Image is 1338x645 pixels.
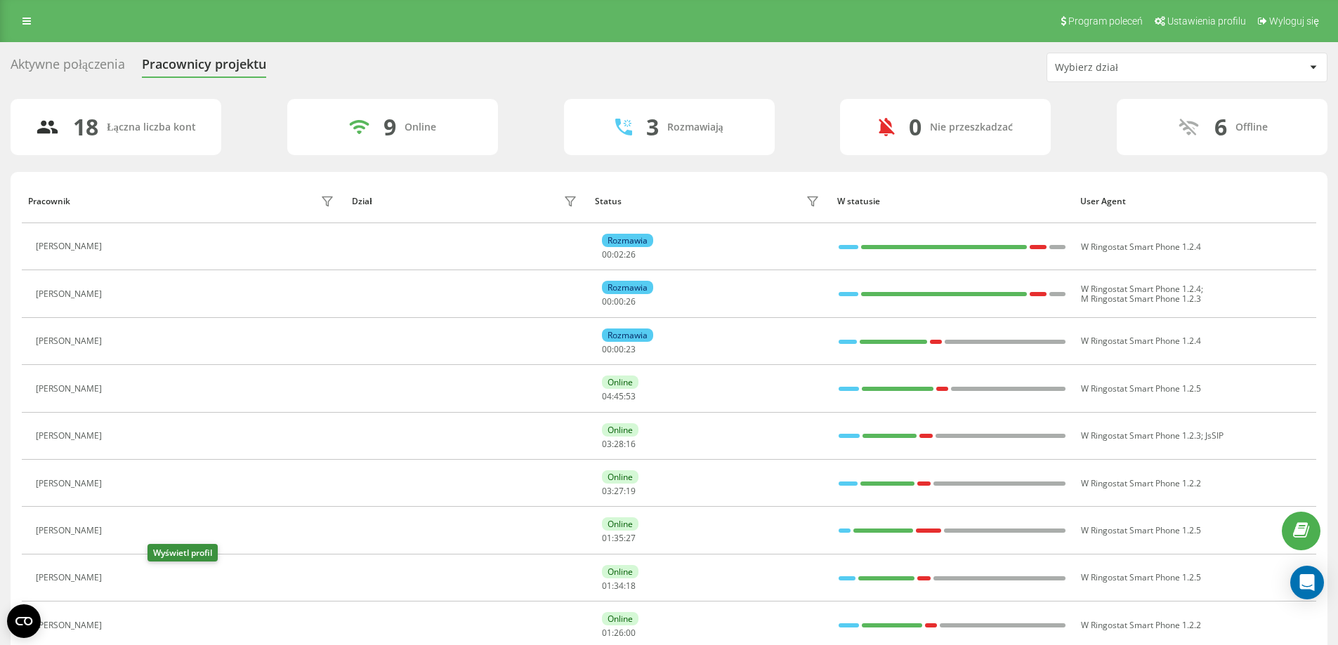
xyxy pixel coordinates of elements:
span: M Ringostat Smart Phone 1.2.3 [1081,293,1201,305]
div: Open Intercom Messenger [1290,566,1324,599]
span: 35 [614,532,624,544]
span: Program poleceń [1068,15,1143,27]
div: Offline [1235,121,1268,133]
span: 34 [614,580,624,592]
span: 00 [614,343,624,355]
div: [PERSON_NAME] [36,289,105,299]
div: : : [602,486,636,496]
div: 0 [909,114,921,140]
div: Online [602,565,638,578]
span: 26 [614,627,624,639]
div: : : [602,628,636,638]
div: [PERSON_NAME] [36,526,105,536]
span: 03 [602,438,612,450]
div: : : [602,533,636,543]
span: W Ringostat Smart Phone 1.2.4 [1081,283,1201,295]
span: W Ringostat Smart Phone 1.2.3 [1081,430,1201,441]
span: W Ringostat Smart Phone 1.2.4 [1081,241,1201,253]
div: Łączna liczba kont [107,121,195,133]
div: Nie przeszkadzać [930,121,1013,133]
div: : : [602,392,636,401]
span: 53 [626,390,636,402]
span: 26 [626,295,636,307]
div: Online [602,375,638,389]
div: Rozmawiają [667,121,723,133]
span: W Ringostat Smart Phone 1.2.2 [1081,477,1201,489]
span: 03 [602,485,612,497]
div: [PERSON_NAME] [36,573,105,583]
div: Wybierz dział [1055,62,1223,74]
div: Rozmawia [602,281,653,294]
div: 9 [383,114,396,140]
span: W Ringostat Smart Phone 1.2.4 [1081,335,1201,347]
span: JsSIP [1205,430,1224,441]
span: 26 [626,248,636,260]
span: W Ringostat Smart Phone 1.2.2 [1081,619,1201,631]
span: 00 [626,627,636,639]
span: 27 [614,485,624,497]
div: 6 [1214,114,1227,140]
span: 00 [602,248,612,260]
button: Open CMP widget [7,604,41,638]
div: [PERSON_NAME] [36,241,105,251]
div: Online [602,612,638,625]
div: Pracownik [28,197,70,206]
div: Wyświetl profil [147,544,218,561]
span: 01 [602,580,612,592]
div: : : [602,250,636,260]
div: Rozmawia [602,234,653,247]
span: 16 [626,438,636,450]
span: 18 [626,580,636,592]
div: Online [405,121,436,133]
div: 3 [646,114,659,140]
div: User Agent [1080,197,1310,206]
div: Pracownicy projektu [142,57,266,79]
span: 01 [602,627,612,639]
span: 23 [626,343,636,355]
div: Online [602,423,638,437]
span: W Ringostat Smart Phone 1.2.5 [1081,571,1201,583]
div: Online [602,470,638,484]
div: [PERSON_NAME] [36,336,105,346]
span: 01 [602,532,612,544]
span: 45 [614,390,624,402]
span: 00 [602,295,612,307]
div: : : [602,345,636,354]
div: : : [602,439,636,449]
div: [PERSON_NAME] [36,384,105,394]
div: Status [595,197,622,206]
div: Aktywne połączenia [11,57,125,79]
span: W Ringostat Smart Phone 1.2.5 [1081,524,1201,536]
div: Rozmawia [602,328,653,342]
div: 18 [73,114,98,140]
span: 28 [614,438,624,450]
span: 02 [614,248,624,260]
div: : : [602,297,636,307]
div: : : [602,581,636,591]
div: W statusie [837,197,1067,206]
span: W Ringostat Smart Phone 1.2.5 [1081,383,1201,394]
span: 27 [626,532,636,544]
span: 00 [614,295,624,307]
div: [PERSON_NAME] [36,431,105,441]
span: Wyloguj się [1269,15,1319,27]
div: [PERSON_NAME] [36,620,105,630]
span: Ustawienia profilu [1167,15,1246,27]
span: 04 [602,390,612,402]
div: Dział [352,197,372,206]
span: 00 [602,343,612,355]
div: [PERSON_NAME] [36,479,105,488]
span: 19 [626,485,636,497]
div: Online [602,517,638,531]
